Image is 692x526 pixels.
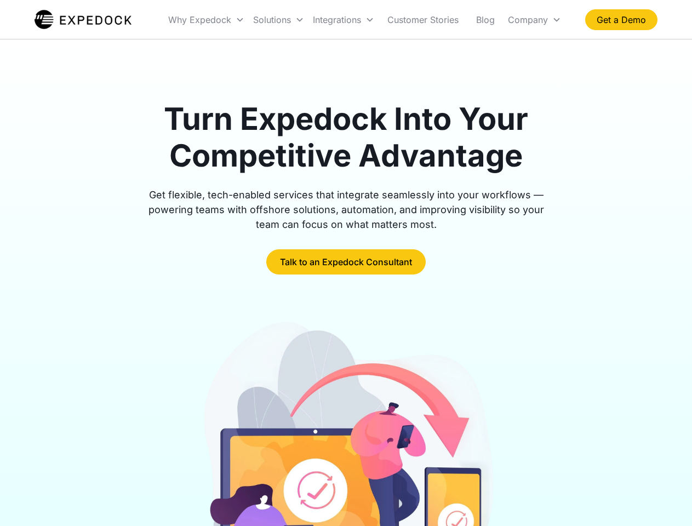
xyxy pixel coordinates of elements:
[467,1,504,38] a: Blog
[504,1,565,38] div: Company
[313,14,361,25] div: Integrations
[266,249,426,275] a: Talk to an Expedock Consultant
[637,473,692,526] iframe: Chat Widget
[136,101,557,174] h1: Turn Expedock Into Your Competitive Advantage
[249,1,308,38] div: Solutions
[308,1,379,38] div: Integrations
[35,9,131,31] img: Expedock Logo
[508,14,548,25] div: Company
[136,187,557,232] div: Get flexible, tech-enabled services that integrate seamlessly into your workflows — powering team...
[35,9,131,31] a: home
[168,14,231,25] div: Why Expedock
[164,1,249,38] div: Why Expedock
[253,14,291,25] div: Solutions
[585,9,657,30] a: Get a Demo
[379,1,467,38] a: Customer Stories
